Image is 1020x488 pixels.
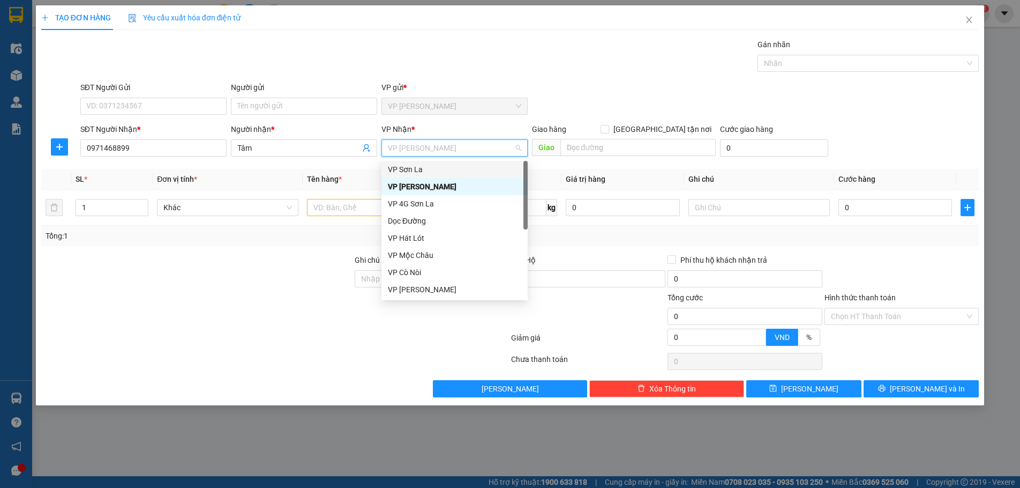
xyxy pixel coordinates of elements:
input: Dọc đường [560,139,716,156]
span: Thu Hộ [511,256,536,264]
span: VP Gia Lâm [388,98,521,114]
span: plus [961,203,974,212]
span: [PERSON_NAME] [482,383,539,395]
div: Dọc Đường [388,215,521,227]
span: VND [775,333,790,342]
span: Yêu cầu xuất hóa đơn điện tử [128,13,241,22]
button: Close [954,5,984,35]
span: Đơn vị tính [157,175,197,183]
span: % [806,333,812,342]
button: delete [46,199,63,216]
button: printer[PERSON_NAME] và In [864,380,979,397]
img: icon [128,14,137,23]
th: Ghi chú [684,169,834,190]
div: VP 4G Sơn La [381,195,528,212]
button: deleteXóa Thông tin [589,380,744,397]
span: save [769,385,777,393]
span: plus [41,14,49,21]
span: Cước hàng [838,175,875,183]
div: VP Sơn La [388,164,521,175]
div: VP Hát Lót [388,232,521,244]
input: 0 [566,199,680,216]
div: VP Cò Nòi [388,267,521,278]
div: VP gửi [381,82,528,93]
div: SĐT Người Gửi [80,82,227,93]
span: VP Nhận [381,125,411,134]
span: Tên hàng [307,175,342,183]
button: save[PERSON_NAME] [746,380,861,397]
span: user-add [362,144,371,152]
label: Hình thức thanh toán [824,293,896,302]
span: Phí thu hộ khách nhận trả [676,254,771,266]
div: Người gửi [231,82,377,93]
span: plus [51,143,67,151]
div: Tổng: 1 [46,230,394,242]
span: [PERSON_NAME] và In [890,383,965,395]
div: VP [PERSON_NAME] [388,284,521,295]
input: Ghi Chú [688,199,830,216]
span: delete [637,385,645,393]
label: Cước giao hàng [720,125,773,134]
label: Gán nhãn [757,40,790,49]
span: kg [546,199,557,216]
button: plus [51,138,68,156]
div: VP Cò Nòi [381,264,528,281]
span: TẠO ĐƠN HÀNG [41,13,111,22]
span: SL [76,175,84,183]
div: VP [PERSON_NAME] [388,181,521,193]
div: SĐT Người Nhận [80,123,227,135]
div: VP Pa Háng [381,281,528,298]
button: plus [961,199,974,216]
span: VP Gia Lâm [388,140,521,156]
div: VP Gia Lâm [381,178,528,195]
div: Người nhận [231,123,377,135]
span: printer [878,385,886,393]
span: Xóa Thông tin [649,383,696,395]
div: Giảm giá [510,332,666,351]
span: close [965,16,973,24]
div: Dọc Đường [381,212,528,230]
span: Khác [163,199,292,216]
div: VP Mộc Châu [381,247,528,264]
div: VP Sơn La [381,161,528,178]
span: Giao [532,139,560,156]
label: Ghi chú đơn hàng [355,256,414,264]
span: [PERSON_NAME] [781,383,838,395]
div: VP 4G Sơn La [388,198,521,210]
span: Giá trị hàng [566,175,605,183]
span: Giao hàng [532,125,566,134]
div: VP Hát Lót [381,230,528,247]
input: Ghi chú đơn hàng [355,270,509,287]
span: [GEOGRAPHIC_DATA] tận nơi [609,123,716,135]
input: Cước giao hàng [720,139,829,157]
input: VD: Bàn, Ghế [307,199,448,216]
span: Tổng cước [667,293,703,302]
div: VP Mộc Châu [388,249,521,261]
div: Chưa thanh toán [510,353,666,372]
button: [PERSON_NAME] [433,380,587,397]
